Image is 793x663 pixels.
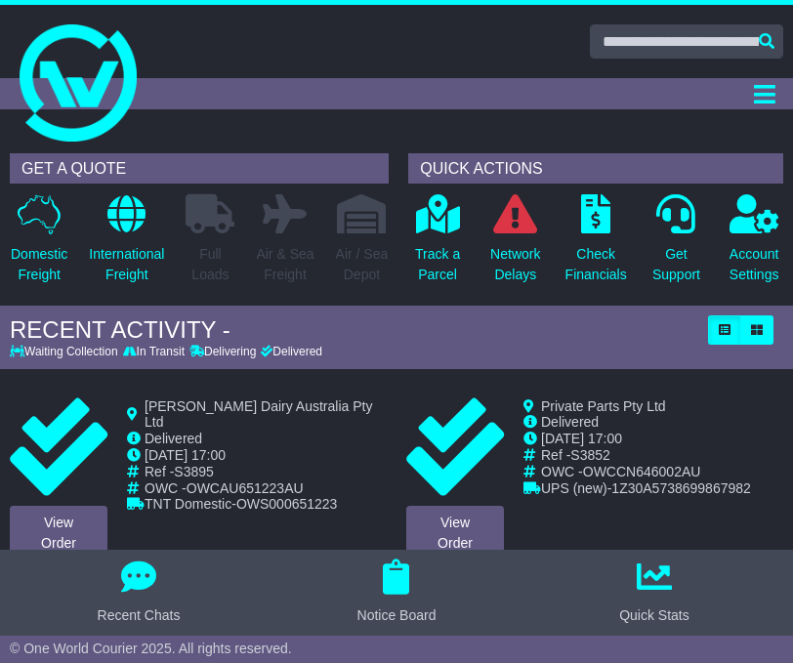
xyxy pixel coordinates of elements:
p: Track a Parcel [415,244,460,285]
p: Network Delays [490,244,540,285]
span: S3852 [570,447,609,463]
p: Air / Sea Depot [336,244,389,285]
p: Full Loads [186,244,234,285]
button: Notice Board [346,559,448,626]
div: QUICK ACTIONS [408,153,783,184]
div: Notice Board [357,605,437,626]
div: Quick Stats [619,605,689,626]
p: Get Support [652,244,700,285]
a: DomesticFreight [10,193,68,296]
div: Delivered [259,345,322,358]
span: [DATE] 17:00 [541,431,622,446]
button: Toggle navigation [745,78,783,109]
span: UPS (new) [541,480,607,496]
span: TNT Domestic [145,496,231,512]
a: NetworkDelays [489,193,541,296]
span: S3895 [174,464,213,479]
div: Delivering [187,345,258,358]
a: ViewOrder [406,506,504,560]
span: [PERSON_NAME] Dairy Australia Pty Ltd [145,398,372,431]
a: InternationalFreight [88,193,165,296]
span: Private Parts Pty Ltd [541,398,666,414]
span: [DATE] 17:00 [145,447,226,463]
span: Delivered [145,431,202,446]
div: Recent Chats [98,605,181,626]
span: OWS000651223 [236,496,338,512]
div: RECENT ACTIVITY - [10,316,698,345]
div: Waiting Collection [10,345,120,358]
p: Check Financials [565,244,627,285]
button: Recent Chats [86,559,192,626]
span: OWCAU651223AU [187,480,304,496]
td: Ref - [145,464,387,480]
td: - [145,496,387,513]
div: GET A QUOTE [10,153,389,184]
p: International Freight [89,244,164,285]
td: Ref - [541,447,751,464]
a: Track aParcel [414,193,461,296]
td: OWC - [145,480,387,497]
button: Quick Stats [607,559,701,626]
a: CheckFinancials [564,193,628,296]
span: OWCCN646002AU [583,464,701,479]
div: In Transit [120,345,187,358]
p: Account Settings [730,244,779,285]
td: - [541,480,751,497]
span: 1Z30A5738699867982 [611,480,750,496]
p: Air & Sea Freight [256,244,313,285]
span: Delivered [541,414,599,430]
span: © One World Courier 2025. All rights reserved. [10,641,292,656]
td: OWC - [541,464,751,480]
a: AccountSettings [729,193,780,296]
a: ViewOrder [10,506,107,560]
p: Domestic Freight [11,244,67,285]
a: GetSupport [651,193,701,296]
